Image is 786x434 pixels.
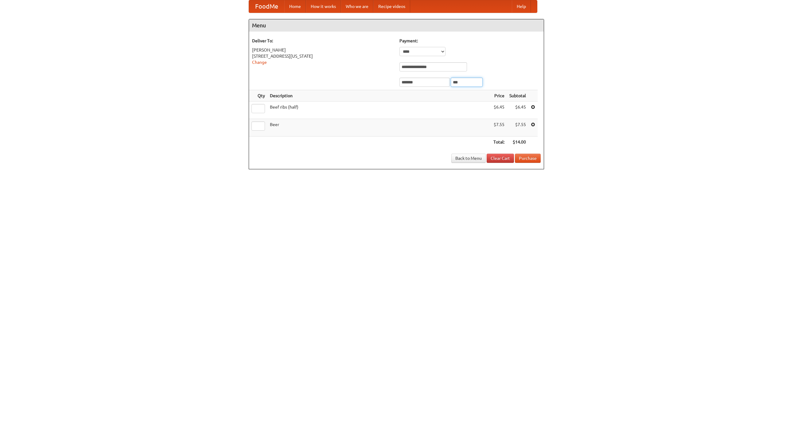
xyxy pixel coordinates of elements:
[507,90,528,102] th: Subtotal
[306,0,341,13] a: How it works
[249,0,284,13] a: FoodMe
[252,47,393,53] div: [PERSON_NAME]
[399,38,541,44] h5: Payment:
[491,90,507,102] th: Price
[252,60,267,65] a: Change
[491,119,507,136] td: $7.55
[507,136,528,148] th: $14.00
[373,0,410,13] a: Recipe videos
[252,53,393,59] div: [STREET_ADDRESS][US_STATE]
[249,19,544,32] h4: Menu
[487,154,514,163] a: Clear Cart
[252,38,393,44] h5: Deliver To:
[507,102,528,119] td: $6.45
[515,154,541,163] button: Purchase
[491,102,507,119] td: $6.45
[249,90,267,102] th: Qty
[491,136,507,148] th: Total:
[451,154,486,163] a: Back to Menu
[267,90,491,102] th: Description
[512,0,531,13] a: Help
[284,0,306,13] a: Home
[267,119,491,136] td: Beer
[341,0,373,13] a: Who we are
[267,102,491,119] td: Beef ribs (half)
[507,119,528,136] td: $7.55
